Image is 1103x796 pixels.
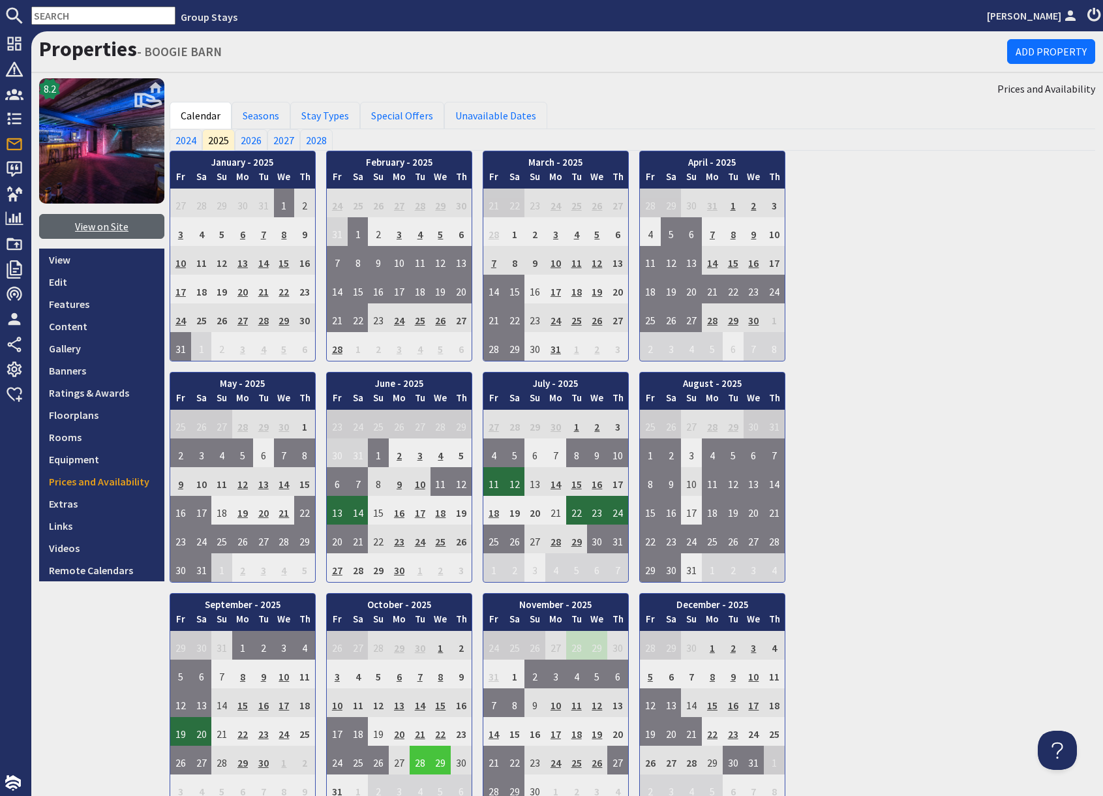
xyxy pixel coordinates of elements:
td: 27 [410,410,431,438]
td: 1 [294,410,315,438]
td: 14 [702,246,723,275]
td: 29 [723,303,744,332]
td: 16 [744,246,764,275]
td: 25 [640,410,661,438]
td: 3 [661,332,682,361]
td: 1 [274,189,295,217]
td: 29 [504,332,525,361]
th: Th [294,391,315,410]
td: 4 [566,217,587,246]
td: 26 [587,189,608,217]
a: 2024 [170,129,202,150]
td: 26 [368,189,389,217]
a: Prices and Availability [997,81,1095,97]
td: 25 [410,303,431,332]
td: 13 [451,246,472,275]
td: 17 [764,246,785,275]
td: 24 [764,275,785,303]
td: 7 [483,246,504,275]
td: 24 [170,303,191,332]
td: 10 [170,246,191,275]
th: Sa [661,391,682,410]
input: SEARCH [31,7,175,25]
td: 12 [431,246,451,275]
td: 19 [661,275,682,303]
td: 6 [607,217,628,246]
td: 27 [232,303,253,332]
th: We [274,391,295,410]
th: Su [368,391,389,410]
th: Tu [723,170,744,189]
td: 26 [661,410,682,438]
td: 30 [451,189,472,217]
td: 19 [431,275,451,303]
th: Mo [232,170,253,189]
td: 27 [681,303,702,332]
a: Features [39,293,164,315]
td: 3 [232,332,253,361]
td: 7 [702,217,723,246]
td: 6 [451,217,472,246]
td: 4 [640,217,661,246]
td: 3 [607,332,628,361]
td: 29 [431,189,451,217]
td: 28 [253,303,274,332]
a: Banners [39,360,164,382]
th: Sa [348,391,369,410]
small: - BOOGIE BARN [137,44,222,59]
td: 8 [274,217,295,246]
td: 22 [274,275,295,303]
td: 23 [294,275,315,303]
td: 5 [431,332,451,361]
img: BOOGIE BARN's icon [39,78,164,204]
td: 21 [253,275,274,303]
th: Fr [483,170,504,189]
td: 1 [504,217,525,246]
a: Content [39,315,164,337]
td: 9 [368,246,389,275]
th: We [587,170,608,189]
td: 6 [232,217,253,246]
a: Gallery [39,337,164,360]
td: 14 [253,246,274,275]
td: 29 [274,303,295,332]
td: 27 [170,189,191,217]
td: 27 [211,410,232,438]
th: We [744,391,764,410]
th: Su [211,391,232,410]
td: 23 [368,303,389,332]
td: 4 [191,217,212,246]
a: Prices and Availability [39,470,164,493]
th: Mo [545,391,566,410]
th: Sa [661,170,682,189]
td: 15 [274,246,295,275]
td: 26 [661,303,682,332]
td: 24 [545,303,566,332]
td: 1 [723,189,744,217]
td: 28 [504,410,525,438]
td: 28 [191,189,212,217]
td: 2 [587,332,608,361]
td: 15 [348,275,369,303]
td: 27 [607,189,628,217]
td: 30 [744,303,764,332]
td: 5 [211,217,232,246]
td: 5 [431,217,451,246]
td: 28 [410,189,431,217]
th: Mo [232,391,253,410]
th: Mo [389,391,410,410]
td: 21 [483,189,504,217]
td: 30 [524,332,545,361]
td: 1 [764,303,785,332]
td: 18 [566,275,587,303]
th: Mo [389,170,410,189]
th: Fr [640,391,661,410]
td: 22 [723,275,744,303]
td: 3 [170,217,191,246]
td: 30 [232,189,253,217]
td: 3 [545,217,566,246]
td: 7 [253,217,274,246]
td: 26 [587,303,608,332]
th: Sa [504,391,525,410]
td: 17 [389,275,410,303]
